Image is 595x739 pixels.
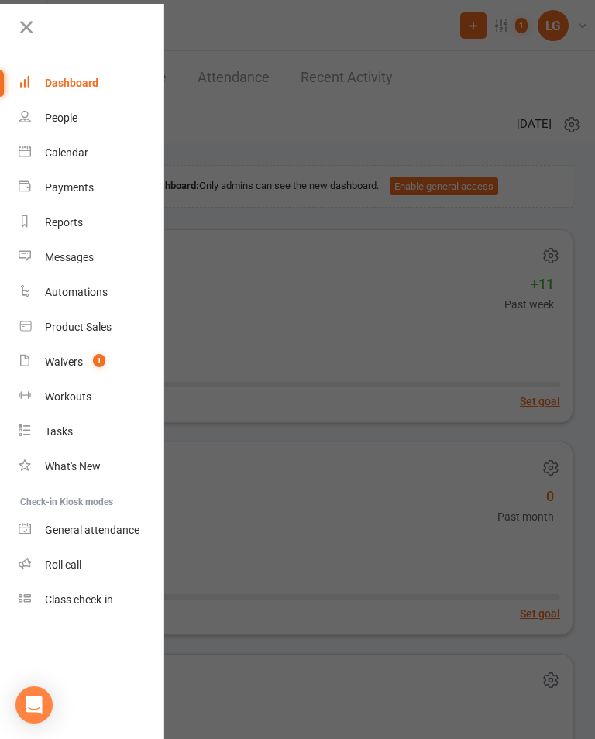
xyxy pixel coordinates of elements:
a: Messages [19,240,165,275]
span: 1 [93,354,105,367]
a: Calendar [19,136,165,170]
a: General attendance kiosk mode [19,513,165,548]
div: What's New [45,460,101,473]
div: Product Sales [45,321,112,333]
div: Automations [45,286,108,298]
a: What's New [19,449,165,484]
a: Roll call [19,548,165,583]
div: People [45,112,77,124]
div: Reports [45,216,83,229]
a: Payments [19,170,165,205]
a: Product Sales [19,310,165,345]
a: Reports [19,205,165,240]
a: People [19,101,165,136]
div: Tasks [45,425,73,438]
a: Workouts [19,380,165,414]
a: Automations [19,275,165,310]
a: Class kiosk mode [19,583,165,617]
a: Dashboard [19,66,165,101]
a: Waivers 1 [19,345,165,380]
div: Workouts [45,390,91,403]
div: Class check-in [45,593,113,606]
div: Waivers [45,356,83,368]
div: General attendance [45,524,139,536]
div: Payments [45,181,94,194]
div: Messages [45,251,94,263]
div: Dashboard [45,77,98,89]
div: Calendar [45,146,88,159]
div: Open Intercom Messenger [15,686,53,724]
div: Roll call [45,559,81,571]
a: Tasks [19,414,165,449]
